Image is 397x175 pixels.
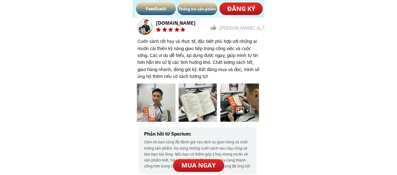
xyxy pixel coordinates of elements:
[219,3,263,15] p: ĐĂNG KÝ
[144,130,207,138] h3: Phản hồi từ Sperium:
[177,3,217,15] p: Thông tin sản phẩm
[136,3,176,15] p: Feedback
[219,24,282,32] h3: [PERSON_NAME] (6,7k)
[137,38,260,80] h3: Cuốn sách rất hay và thực tế, đặc biệt phù hợp với những ai muốn cải thiện kỹ năng giao tiếp tron...
[246,106,256,115] h3: +1
[144,139,252,169] h3: Cảm ơn bạn cũng đã đánh giá cao dịch vụ giao hàng và chất lượng sản phẩm. Hy vọng những cuốn sách...
[156,19,219,27] h3: [DOMAIN_NAME]
[173,159,224,172] p: MUA NGAY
